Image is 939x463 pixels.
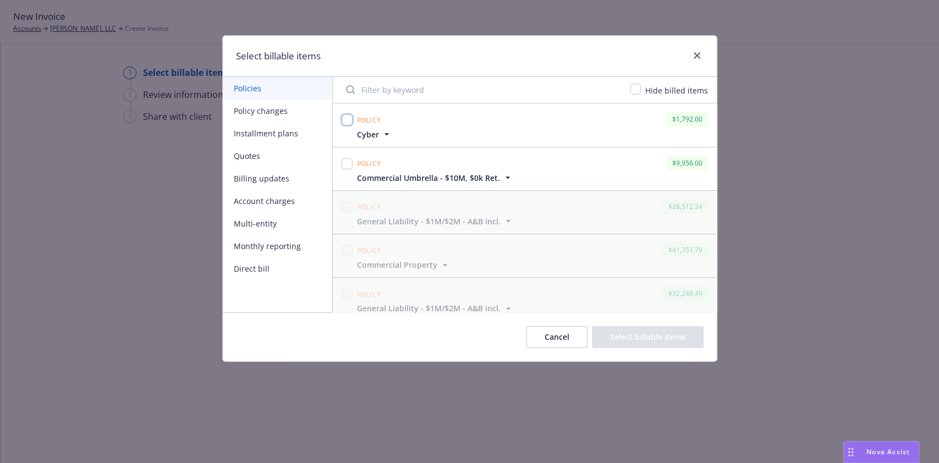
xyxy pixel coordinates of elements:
input: Filter by keyword [339,79,623,101]
button: Nova Assist [843,441,919,463]
button: Quotes [223,145,332,167]
span: Policy [357,202,381,212]
span: Policy$28,512.34General Liability - $1M/$2M - A&B incl. [333,191,717,234]
button: Billing updates [223,167,332,190]
div: Drag to move [844,442,858,462]
button: Multi-entity [223,212,332,235]
button: Commercial Property [357,259,451,271]
span: Commercial Umbrella - $10M, $0k Ret. [357,172,500,184]
div: $9,956.00 [667,156,708,170]
div: $28,512.34 [663,200,708,213]
span: Commercial Property [357,259,437,271]
button: Installment plans [223,122,332,145]
button: Monthly reporting [223,235,332,257]
span: Policy [357,290,381,299]
span: Policy$41,751.79Commercial Property [333,234,717,277]
a: close [690,49,704,62]
h1: Select billable items [236,49,321,63]
span: General Liability - $1M/$2M - A&B incl. [357,216,501,227]
span: Hide billed items [645,85,708,96]
button: Direct bill [223,257,332,280]
button: Policy changes [223,100,332,122]
span: Cyber [357,129,379,140]
span: Policy$32,248.49General Liability - $1M/$2M - A&B incl. [333,278,717,321]
button: General Liability - $1M/$2M - A&B incl. [357,216,514,227]
div: $41,751.79 [663,243,708,257]
span: Nova Assist [866,447,910,456]
span: General Liability - $1M/$2M - A&B incl. [357,302,501,314]
button: Cancel [526,326,587,348]
button: Policies [223,77,332,100]
div: $32,248.49 [663,286,708,300]
button: Cyber [357,129,392,140]
span: Policy [357,246,381,255]
button: Account charges [223,190,332,212]
span: Policy [357,115,381,125]
button: Commercial Umbrella - $10M, $0k Ret. [357,172,513,184]
span: Policy [357,159,381,168]
button: General Liability - $1M/$2M - A&B incl. [357,302,514,314]
div: $1,792.00 [667,112,708,126]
